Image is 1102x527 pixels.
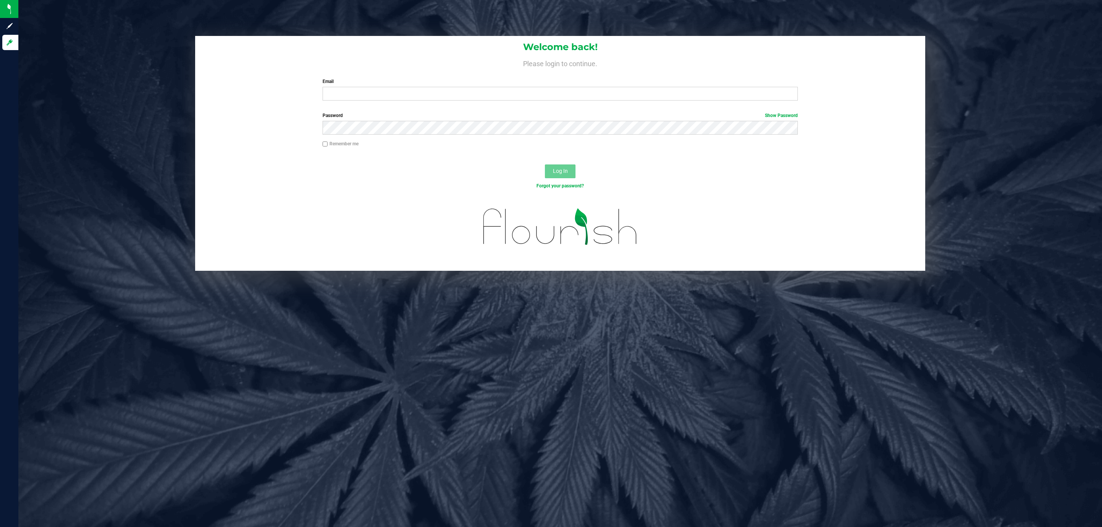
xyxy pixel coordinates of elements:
[323,78,798,85] label: Email
[195,58,925,67] h4: Please login to continue.
[323,140,359,147] label: Remember me
[536,183,584,189] a: Forgot your password?
[545,164,575,178] button: Log In
[553,168,568,174] span: Log In
[6,22,13,30] inline-svg: Sign up
[195,42,925,52] h1: Welcome back!
[6,39,13,46] inline-svg: Log in
[765,113,798,118] a: Show Password
[323,142,328,147] input: Remember me
[323,113,343,118] span: Password
[469,197,652,256] img: flourish_logo.svg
